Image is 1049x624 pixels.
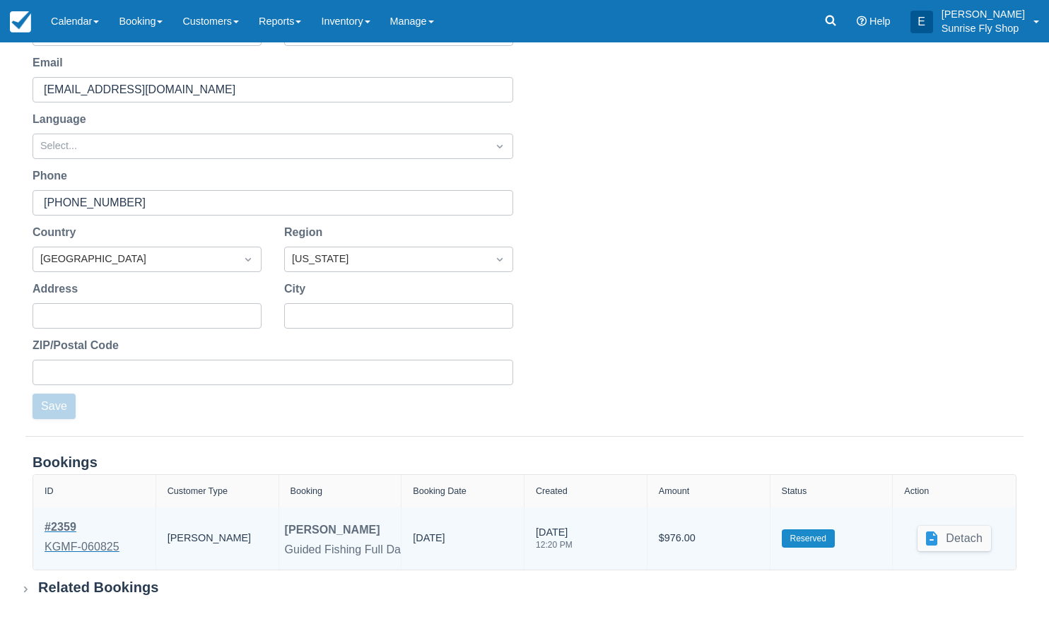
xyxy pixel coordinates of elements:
[782,529,835,548] label: Reserved
[45,519,119,558] a: #2359KGMF-060825
[942,7,1025,21] p: [PERSON_NAME]
[33,167,73,184] label: Phone
[413,486,467,496] div: Booking Date
[493,252,507,266] span: Dropdown icon
[869,16,891,27] span: Help
[536,541,573,549] div: 12:20 PM
[33,281,83,298] label: Address
[33,337,124,354] label: ZIP/Postal Code
[493,139,507,153] span: Dropdown icon
[33,111,92,128] label: Language
[33,224,81,241] label: Country
[910,11,933,33] div: E
[33,454,1016,471] div: Bookings
[782,486,807,496] div: Status
[285,541,504,558] div: Guided Fishing Full Day 2 Anglers, Room 3
[38,579,159,596] div: Related Bookings
[659,486,689,496] div: Amount
[942,21,1025,35] p: Sunrise Fly Shop
[285,522,380,538] div: [PERSON_NAME]
[45,538,119,555] div: KGMF-060825
[857,16,867,26] i: Help
[918,526,991,551] button: Detach
[33,54,69,71] label: Email
[284,224,328,241] label: Region
[45,519,119,536] div: # 2359
[40,139,480,154] div: Select...
[168,519,267,558] div: [PERSON_NAME]
[904,486,929,496] div: Action
[659,519,758,558] div: $976.00
[413,531,445,552] div: [DATE]
[45,486,54,496] div: ID
[536,486,568,496] div: Created
[536,525,573,558] div: [DATE]
[241,252,255,266] span: Dropdown icon
[291,486,323,496] div: Booking
[10,11,31,33] img: checkfront-main-nav-mini-logo.png
[284,281,311,298] label: City
[168,486,228,496] div: Customer Type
